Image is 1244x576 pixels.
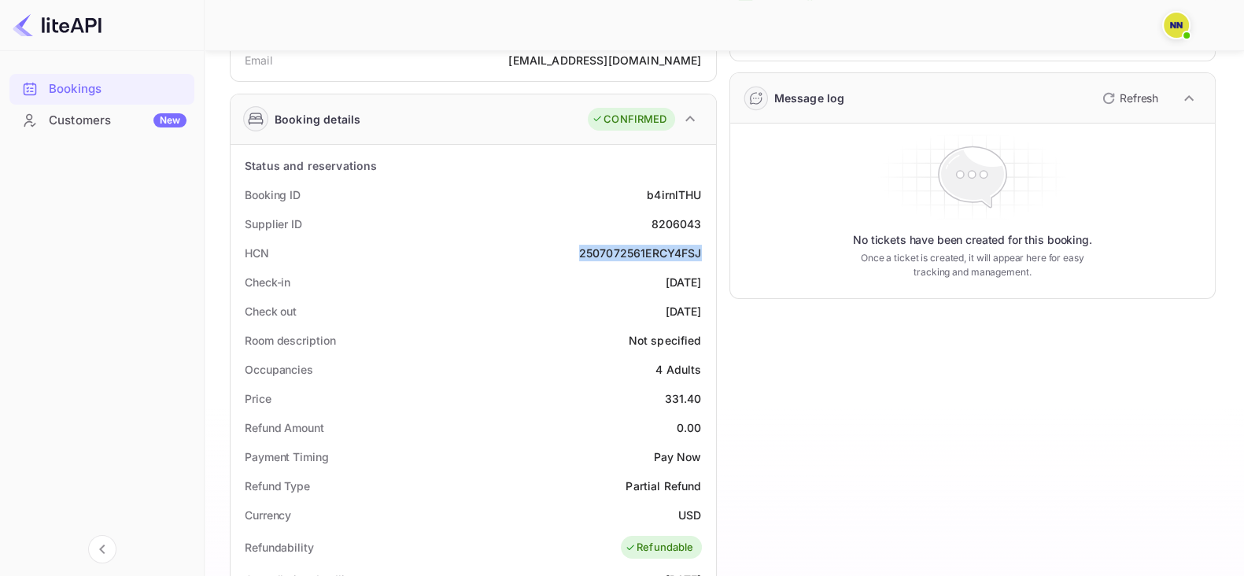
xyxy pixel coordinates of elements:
div: Price [245,390,271,407]
div: Partial Refund [626,478,701,494]
div: CustomersNew [9,105,194,136]
div: New [153,113,186,127]
p: No tickets have been created for this booking. [853,232,1092,248]
div: Refund Type [245,478,310,494]
div: Booking details [275,111,360,127]
div: Supplier ID [245,216,302,232]
div: Email [245,52,272,68]
div: Refundability [245,539,314,556]
div: Bookings [9,74,194,105]
img: LiteAPI logo [13,13,102,38]
div: USD [678,507,701,523]
div: [DATE] [666,274,702,290]
div: HCN [245,245,269,261]
div: Payment Timing [245,449,329,465]
div: Refund Amount [245,419,324,436]
div: Currency [245,507,291,523]
div: 0.00 [677,419,702,436]
div: 331.40 [665,390,702,407]
p: Once a ticket is created, it will appear here for easy tracking and management. [843,251,1102,279]
div: CONFIRMED [592,112,666,127]
div: 4 Adults [655,361,701,378]
div: Not specified [629,332,702,349]
div: [EMAIL_ADDRESS][DOMAIN_NAME] [508,52,701,68]
div: Status and reservations [245,157,377,174]
div: Customers [49,112,186,130]
button: Refresh [1093,86,1165,111]
div: Refundable [625,540,694,556]
div: b4irnlTHU [647,186,701,203]
div: Booking ID [245,186,301,203]
img: N/A N/A [1164,13,1189,38]
div: Message log [774,90,845,106]
div: 2507072561ERCY4FSJ [579,245,702,261]
div: Room description [245,332,335,349]
div: Check-in [245,274,290,290]
button: Collapse navigation [88,535,116,563]
p: Refresh [1120,90,1158,106]
a: CustomersNew [9,105,194,135]
div: Bookings [49,80,186,98]
div: Check out [245,303,297,319]
div: 8206043 [651,216,701,232]
div: Pay Now [653,449,701,465]
a: Bookings [9,74,194,103]
div: [DATE] [666,303,702,319]
div: Occupancies [245,361,313,378]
